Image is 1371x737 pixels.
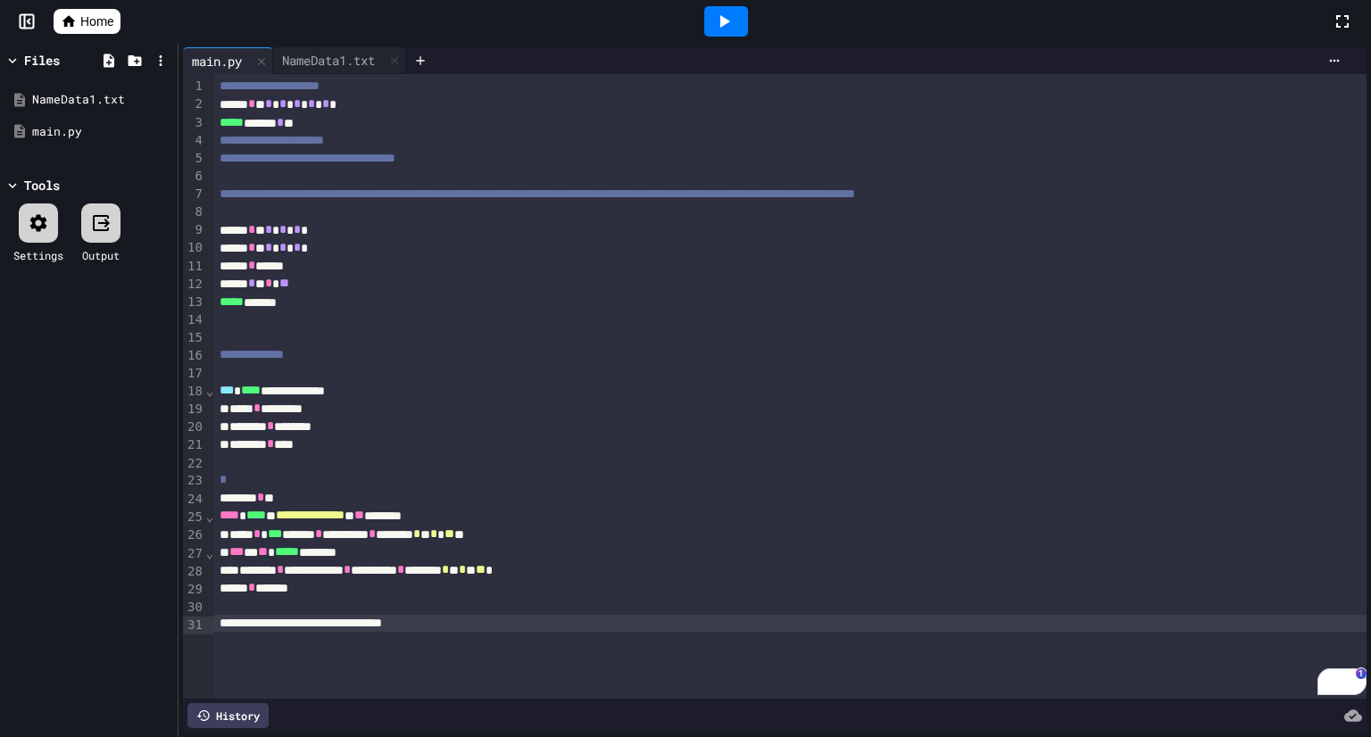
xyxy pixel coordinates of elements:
[80,12,113,30] span: Home
[183,563,205,581] div: 28
[205,546,214,560] span: Fold line
[183,401,205,418] div: 19
[183,132,205,150] div: 4
[205,384,214,398] span: Fold line
[205,509,214,524] span: Fold line
[183,617,205,634] div: 31
[183,168,205,186] div: 6
[183,203,205,221] div: 8
[183,47,273,74] div: main.py
[183,472,205,490] div: 23
[82,247,120,263] div: Output
[183,258,205,276] div: 11
[183,114,205,132] div: 3
[183,239,205,257] div: 10
[273,47,406,74] div: NameData1.txt
[32,91,171,109] div: NameData1.txt
[183,436,205,454] div: 21
[183,418,205,436] div: 20
[32,123,171,141] div: main.py
[273,51,384,70] div: NameData1.txt
[183,276,205,294] div: 12
[54,9,120,34] a: Home
[187,703,269,728] div: History
[183,186,205,203] div: 7
[183,52,251,70] div: main.py
[183,365,205,383] div: 17
[183,383,205,401] div: 18
[183,491,205,509] div: 24
[214,74,1367,699] div: To enrich screen reader interactions, please activate Accessibility in Grammarly extension settings
[13,247,63,263] div: Settings
[183,221,205,239] div: 9
[183,455,205,473] div: 22
[183,545,205,563] div: 27
[183,599,205,617] div: 30
[183,78,205,95] div: 1
[183,581,205,599] div: 29
[183,311,205,329] div: 14
[24,51,60,70] div: Files
[183,347,205,365] div: 16
[24,176,60,195] div: Tools
[183,509,205,526] div: 25
[183,526,205,544] div: 26
[183,329,205,347] div: 15
[183,95,205,113] div: 2
[183,294,205,311] div: 13
[183,150,205,168] div: 5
